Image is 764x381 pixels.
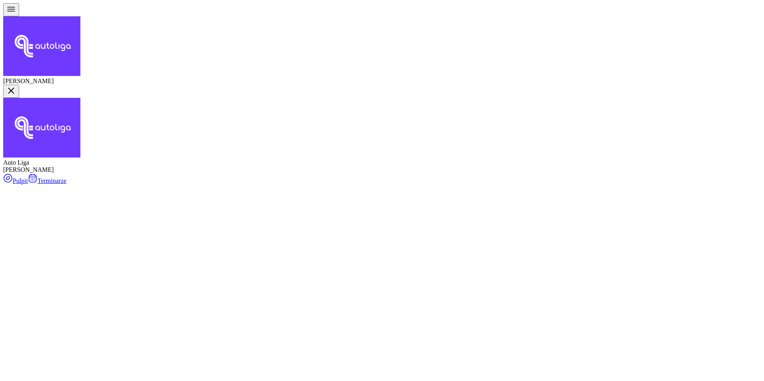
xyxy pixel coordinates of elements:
[3,159,761,166] div: Auto Liga
[3,78,761,85] div: [PERSON_NAME]
[3,177,28,184] a: Pulpit
[13,177,28,184] span: Pulpit
[3,166,761,173] div: [PERSON_NAME]
[37,177,66,184] span: Terminarze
